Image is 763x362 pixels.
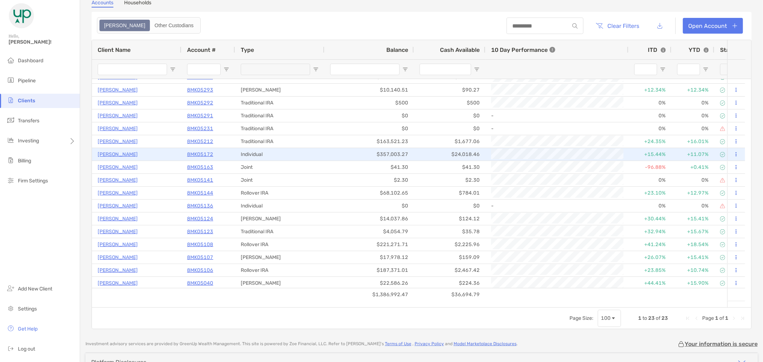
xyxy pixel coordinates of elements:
[629,264,671,277] div: +23.85%
[671,148,714,161] div: +11.07%
[638,315,641,321] span: 1
[187,214,213,223] p: 8MK05124
[235,277,324,289] div: [PERSON_NAME]
[98,201,138,210] p: [PERSON_NAME]
[629,84,671,96] div: +12.34%
[677,64,700,75] input: YTD Filter Input
[694,315,699,321] div: Previous Page
[720,47,739,53] span: Status
[671,122,714,135] div: 0%
[740,315,745,321] div: Last Page
[6,136,15,145] img: investing icon
[85,341,518,347] p: Investment advisory services are provided by GreenUp Wealth Management . This site is powered by ...
[187,227,213,236] a: 8MK05123
[18,98,35,104] span: Clients
[671,174,714,186] div: 0%
[98,85,138,94] a: [PERSON_NAME]
[720,255,725,260] img: complete icon
[235,135,324,148] div: Traditional IRA
[324,109,414,122] div: $0
[324,200,414,212] div: $0
[591,18,645,34] button: Clear Filters
[671,225,714,238] div: +15.67%
[324,212,414,225] div: $14,037.86
[235,148,324,161] div: Individual
[689,47,709,53] div: YTD
[685,315,691,321] div: First Page
[98,137,138,146] a: [PERSON_NAME]
[671,277,714,289] div: +15.90%
[671,109,714,122] div: 0%
[9,3,34,29] img: Zoe Logo
[324,288,414,301] div: $1,386,992.47
[656,315,660,321] span: of
[685,341,758,347] p: Your information is secure
[420,64,471,75] input: Cash Available Filter Input
[6,344,15,353] img: logout icon
[324,225,414,238] div: $4,054.79
[414,277,485,289] div: $224.36
[187,266,213,275] p: 8MK05106
[324,251,414,264] div: $17,978.12
[720,281,725,286] img: complete icon
[629,200,671,212] div: 0%
[98,189,138,197] a: [PERSON_NAME]
[187,201,213,210] a: 8MK05136
[324,122,414,135] div: $0
[187,240,213,249] p: 8MK05108
[629,212,671,225] div: +30.44%
[18,118,39,124] span: Transfers
[414,251,485,264] div: $159.09
[98,279,138,288] a: [PERSON_NAME]
[187,189,213,197] a: 8MK05144
[324,174,414,186] div: $2.30
[98,253,138,262] p: [PERSON_NAME]
[235,97,324,109] div: Traditional IRA
[671,212,714,225] div: +15.41%
[414,187,485,199] div: $784.01
[629,251,671,264] div: +26.07%
[235,251,324,264] div: [PERSON_NAME]
[98,111,138,120] a: [PERSON_NAME]
[187,163,213,172] p: 8MK05163
[98,98,138,107] a: [PERSON_NAME]
[187,137,213,146] p: 8MK05212
[170,67,176,72] button: Open Filter Menu
[324,97,414,109] div: $500
[414,109,485,122] div: $0
[18,158,31,164] span: Billing
[187,253,213,262] a: 8MK05107
[6,324,15,333] img: get-help icon
[6,96,15,104] img: clients icon
[385,341,411,346] a: Terms of Use
[6,304,15,313] img: settings icon
[324,84,414,96] div: $10,140.51
[98,214,138,223] a: [PERSON_NAME]
[9,39,75,45] span: [PERSON_NAME]!
[491,110,623,122] div: -
[187,176,213,185] p: 8MK05141
[491,200,623,212] div: -
[18,286,52,292] span: Add New Client
[324,161,414,173] div: $41.30
[414,200,485,212] div: $0
[634,64,657,75] input: ITD Filter Input
[98,227,138,236] a: [PERSON_NAME]
[324,277,414,289] div: $22,586.26
[629,187,671,199] div: +23.10%
[629,238,671,251] div: +41.24%
[491,123,623,134] div: -
[98,163,138,172] a: [PERSON_NAME]
[18,78,36,84] span: Pipeline
[671,97,714,109] div: 0%
[491,40,555,59] div: 10 Day Performance
[18,326,38,332] span: Get Help
[187,98,213,107] p: 8MK05292
[18,58,43,64] span: Dashboard
[720,88,725,93] img: complete icon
